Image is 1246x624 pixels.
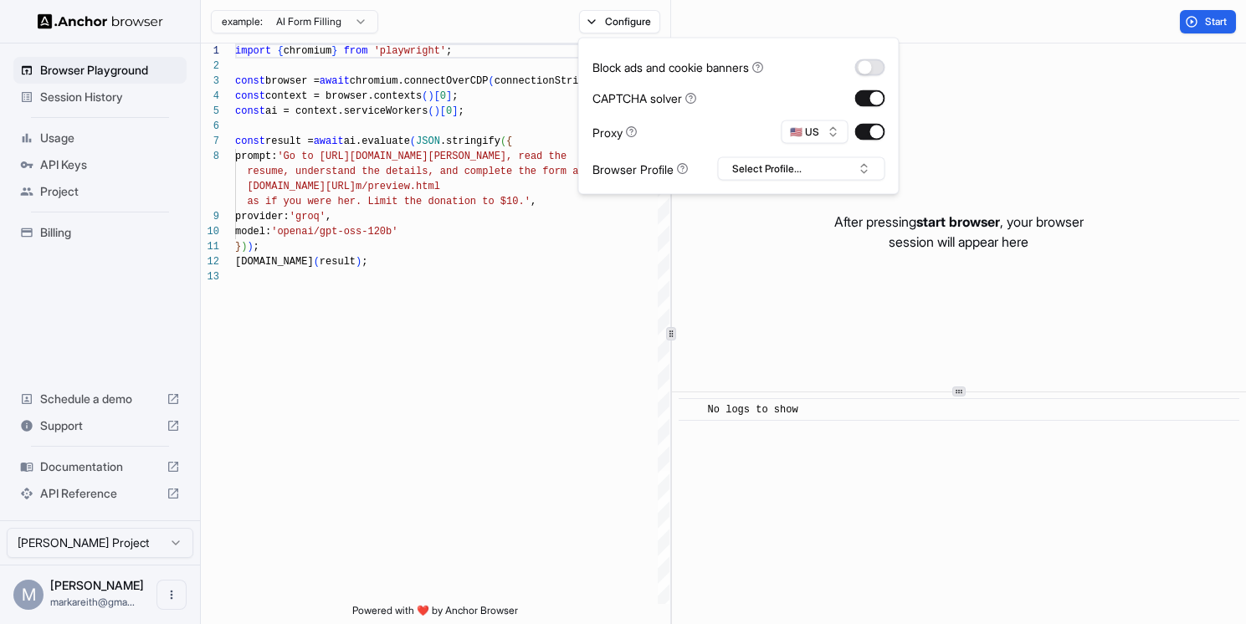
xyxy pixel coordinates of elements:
[458,105,464,117] span: ;
[434,90,440,102] span: [
[344,45,368,57] span: from
[314,256,320,268] span: (
[13,412,187,439] div: Support
[531,151,567,162] span: ad the
[13,480,187,507] div: API Reference
[13,57,187,84] div: Browser Playground
[320,256,356,268] span: result
[531,196,536,207] span: ,
[13,580,44,610] div: M
[1180,10,1236,33] button: Start
[40,391,160,407] span: Schedule a demo
[446,45,452,57] span: ;
[235,90,265,102] span: const
[548,166,638,177] span: orm at https://
[235,45,271,57] span: import
[326,211,331,222] span: ,
[201,209,219,224] div: 9
[201,89,219,104] div: 4
[13,178,187,205] div: Project
[222,15,263,28] span: example:
[446,90,452,102] span: ]
[687,402,695,418] span: ​
[40,89,180,105] span: Session History
[440,136,500,147] span: .stringify
[40,417,160,434] span: Support
[331,45,337,57] span: }
[495,75,591,87] span: connectionString
[265,105,428,117] span: ai = context.serviceWorkers
[235,226,271,238] span: model:
[592,160,689,177] div: Browser Profile
[916,213,1000,230] span: start browser
[592,123,638,141] div: Proxy
[320,75,350,87] span: await
[201,269,219,284] div: 13
[782,120,849,144] button: 🇺🇸 US
[235,105,265,117] span: const
[350,75,489,87] span: chromium.connectOverCDP
[235,75,265,87] span: const
[374,45,446,57] span: 'playwright'
[40,62,180,79] span: Browser Playground
[592,90,697,107] div: CAPTCHA solver
[488,75,494,87] span: (
[265,136,314,147] span: result =
[247,196,530,207] span: as if you were her. Limit the donation to $10.'
[500,136,506,147] span: (
[201,59,219,74] div: 2
[201,149,219,164] div: 8
[277,45,283,57] span: {
[201,104,219,119] div: 5
[265,90,422,102] span: context = browser.contexts
[834,212,1084,252] p: After pressing , your browser session will appear here
[428,105,433,117] span: (
[422,90,428,102] span: (
[434,105,440,117] span: )
[271,226,397,238] span: 'openai/gpt-oss-120b'
[13,386,187,412] div: Schedule a demo
[579,10,660,33] button: Configure
[201,134,219,149] div: 7
[352,604,518,624] span: Powered with ❤️ by Anchor Browser
[235,256,314,268] span: [DOMAIN_NAME]
[241,241,247,253] span: )
[50,578,144,592] span: Mark Reith
[254,241,259,253] span: ;
[284,45,332,57] span: chromium
[40,224,180,241] span: Billing
[440,90,446,102] span: 0
[40,156,180,173] span: API Keys
[452,105,458,117] span: ]
[356,256,361,268] span: )
[416,136,440,147] span: JSON
[247,241,253,253] span: )
[50,596,135,608] span: markareith@gmail.com
[13,219,187,246] div: Billing
[344,136,410,147] span: ai.evaluate
[361,256,367,268] span: ;
[356,181,440,192] span: m/preview.html
[446,105,452,117] span: 0
[201,239,219,254] div: 11
[201,224,219,239] div: 10
[1205,15,1228,28] span: Start
[156,580,187,610] button: Open menu
[718,157,885,181] button: Select Profile...
[13,125,187,151] div: Usage
[40,485,160,502] span: API Reference
[277,151,530,162] span: 'Go to [URL][DOMAIN_NAME][PERSON_NAME], re
[201,74,219,89] div: 3
[235,136,265,147] span: const
[506,136,512,147] span: {
[201,254,219,269] div: 12
[235,151,277,162] span: prompt:
[13,84,187,110] div: Session History
[201,119,219,134] div: 6
[428,90,433,102] span: )
[708,404,798,416] span: No logs to show
[38,13,163,29] img: Anchor Logo
[452,90,458,102] span: ;
[314,136,344,147] span: await
[592,59,764,76] div: Block ads and cookie banners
